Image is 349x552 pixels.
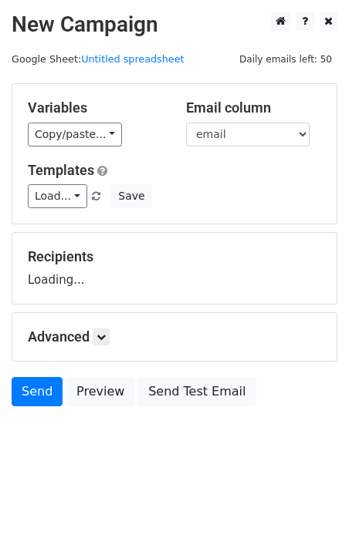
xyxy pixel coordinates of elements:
[186,99,321,116] h5: Email column
[12,12,337,38] h2: New Campaign
[28,162,94,178] a: Templates
[66,377,134,406] a: Preview
[234,53,337,65] a: Daily emails left: 50
[28,248,321,265] h5: Recipients
[28,99,163,116] h5: Variables
[28,248,321,288] div: Loading...
[81,53,184,65] a: Untitled spreadsheet
[138,377,256,406] a: Send Test Email
[12,53,185,65] small: Google Sheet:
[28,123,122,146] a: Copy/paste...
[28,184,87,208] a: Load...
[28,328,321,345] h5: Advanced
[111,184,151,208] button: Save
[12,377,63,406] a: Send
[234,51,337,68] span: Daily emails left: 50
[272,478,349,552] iframe: Chat Widget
